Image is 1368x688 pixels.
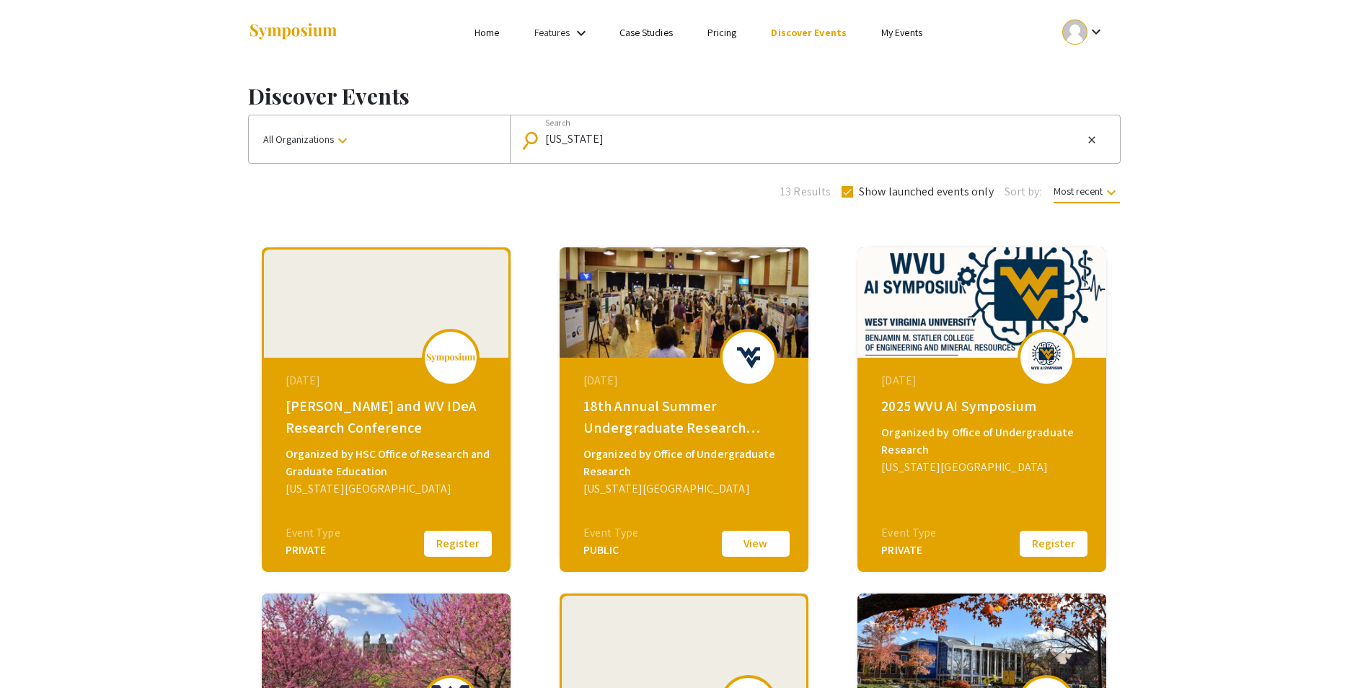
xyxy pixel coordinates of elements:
[1018,529,1090,559] button: Register
[771,26,847,39] a: Discover Events
[249,115,510,163] button: All Organizations
[1083,131,1100,149] button: Clear
[583,542,638,559] div: PUBLIC
[1054,185,1120,203] span: Most recent
[286,446,490,480] div: Organized by HSC Office of Research and Graduate Education
[475,26,499,39] a: Home
[286,480,490,498] div: [US_STATE][GEOGRAPHIC_DATA]
[422,529,494,559] button: Register
[286,372,490,389] div: [DATE]
[263,133,351,146] span: All Organizations
[720,529,792,559] button: View
[881,542,936,559] div: PRIVATE
[534,26,570,39] a: Features
[859,183,994,200] span: Show launched events only
[881,395,1086,417] div: 2025 WVU AI Symposium
[583,480,788,498] div: [US_STATE][GEOGRAPHIC_DATA]
[583,372,788,389] div: [DATE]
[1047,16,1120,48] button: Expand account dropdown
[780,183,831,200] span: 13 Results
[286,395,490,438] div: [PERSON_NAME] and WV IDeA Research Conference
[1025,339,1068,375] img: 2025-wvu-ai-symposium_eventLogo_81a7b7_.png
[727,345,770,370] img: 18th-summer-undergraduate-research-symposium_eventLogo_bc9db7_.png
[881,424,1086,459] div: Organized by Office of Undergraduate Research
[286,524,340,542] div: Event Type
[248,83,1121,109] h1: Discover Events
[286,542,340,559] div: PRIVATE
[881,26,922,39] a: My Events
[881,524,936,542] div: Event Type
[334,132,351,149] mat-icon: keyboard_arrow_down
[1087,23,1105,40] mat-icon: Expand account dropdown
[11,623,61,677] iframe: Chat
[707,26,737,39] a: Pricing
[545,133,1083,146] input: Looking for something specific?
[583,446,788,480] div: Organized by Office of Undergraduate Research
[857,247,1106,358] img: 2025-wvu-ai-symposium_eventCoverPhoto_5efd8b__thumb.png
[1103,184,1120,201] mat-icon: keyboard_arrow_down
[881,459,1086,476] div: [US_STATE][GEOGRAPHIC_DATA]
[619,26,673,39] a: Case Studies
[248,22,338,42] img: Symposium by ForagerOne
[524,128,544,153] mat-icon: Search
[560,247,808,358] img: 18th-summer-undergraduate-research-symposium_eventCoverPhoto_ac8e52__thumb.jpg
[1005,183,1042,200] span: Sort by:
[1042,178,1131,204] button: Most recent
[425,353,476,363] img: logo_v2.png
[573,25,590,42] mat-icon: Expand Features list
[583,395,788,438] div: 18th Annual Summer Undergraduate Research Symposium!
[583,524,638,542] div: Event Type
[1086,133,1098,146] mat-icon: close
[881,372,1086,389] div: [DATE]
